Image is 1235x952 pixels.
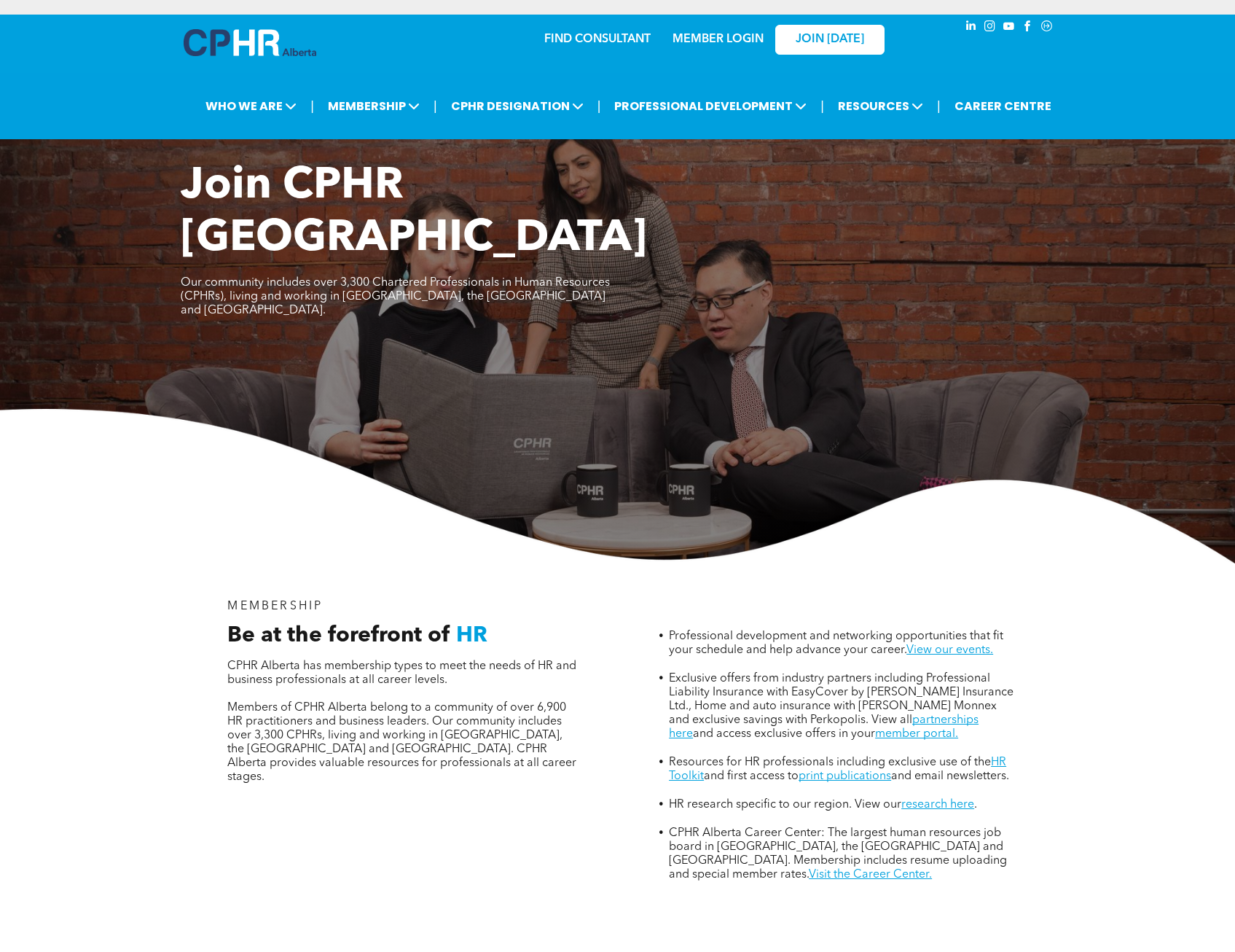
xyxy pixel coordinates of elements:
a: Social network [1039,18,1055,38]
li: | [937,91,941,121]
span: CPHR DESIGNATION [447,93,588,120]
img: A blue and white logo for cp alberta [184,29,316,56]
span: and first access to [704,770,799,782]
span: . [974,799,977,811]
a: CAREER CENTRE [950,93,1056,120]
span: Exclusive offers from industry partners including Professional Liability Insurance with EasyCover... [669,673,1014,726]
li: | [820,91,824,121]
a: print publications [799,770,891,782]
a: Visit the Career Center. [809,869,932,881]
span: Join CPHR [GEOGRAPHIC_DATA] [181,165,647,261]
a: View our events. [906,644,993,656]
span: MEMBERSHIP [227,601,323,612]
li: | [310,91,314,121]
li: | [434,91,437,121]
a: facebook [1020,18,1036,38]
span: Members of CPHR Alberta belong to a community of over 6,900 HR practitioners and business leaders... [227,702,576,783]
span: HR research specific to our region. View our [669,799,901,811]
span: WHO WE ARE [201,93,301,120]
span: JOIN [DATE] [796,33,864,47]
span: Be at the forefront of [227,625,450,647]
a: linkedin [963,18,979,38]
a: JOIN [DATE] [775,25,885,55]
span: Resources for HR professionals including exclusive use of the [669,757,991,768]
span: CPHR Alberta Career Center: The largest human resources job board in [GEOGRAPHIC_DATA], the [GEOG... [669,827,1007,881]
a: MEMBER LOGIN [673,34,764,45]
span: CPHR Alberta has membership types to meet the needs of HR and business professionals at all caree... [227,660,576,686]
li: | [597,91,601,121]
span: PROFESSIONAL DEVELOPMENT [610,93,811,120]
span: Professional development and networking opportunities that fit your schedule and help advance you... [669,631,1003,656]
a: research here [901,799,974,811]
span: MEMBERSHIP [324,93,424,120]
span: HR [456,625,487,647]
span: Our community includes over 3,300 Chartered Professionals in Human Resources (CPHRs), living and ... [181,277,610,316]
a: member portal. [875,728,958,740]
span: and email newsletters. [891,770,1009,782]
a: instagram [982,18,998,38]
span: and access exclusive offers in your [693,728,875,740]
a: FIND CONSULTANT [544,34,651,45]
span: RESOURCES [834,93,928,120]
a: youtube [1001,18,1017,38]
